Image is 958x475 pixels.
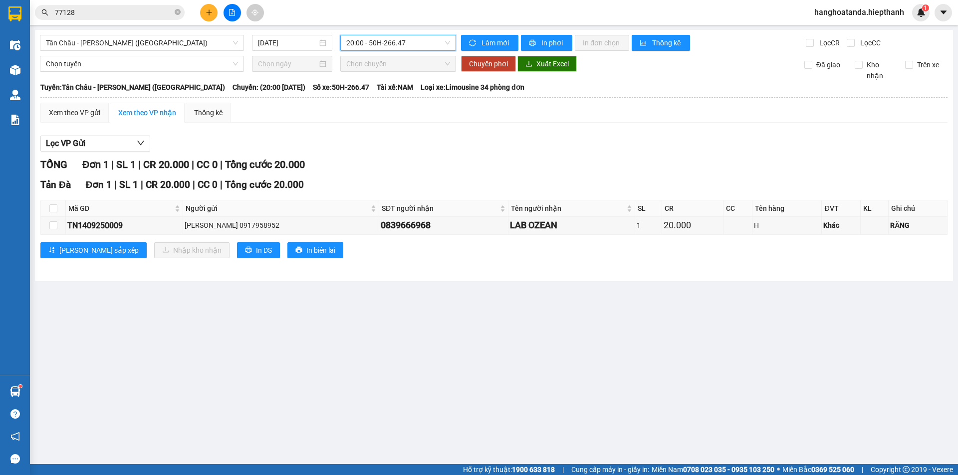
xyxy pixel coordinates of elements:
span: CR 20.000 [146,179,190,190]
div: Xem theo VP gửi [49,107,100,118]
button: printerIn DS [237,242,280,258]
td: LAB OZEAN [508,217,635,234]
span: ⚪️ [777,468,780,472]
td: TN1409250009 [66,217,183,234]
button: Chuyển phơi [461,56,516,72]
span: CR 20.000 [143,158,189,170]
span: notification [10,432,20,441]
img: warehouse-icon [10,90,20,100]
div: 1 [637,220,660,231]
div: LAB OZEAN [510,218,633,232]
span: 20:00 - 50H-266.47 [346,35,450,50]
div: 20.000 [664,218,722,232]
span: plus [206,9,213,16]
span: Chuyến: (20:00 [DATE]) [233,82,305,93]
img: warehouse-icon [10,40,20,50]
img: solution-icon [10,115,20,125]
span: caret-down [939,8,948,17]
span: Cung cấp máy in - giấy in: [571,464,649,475]
span: Loại xe: Limousine 34 phòng đơn [421,82,524,93]
button: downloadNhập kho nhận [154,242,230,258]
span: In DS [256,245,272,256]
button: bar-chartThống kê [632,35,690,51]
span: Tài xế: NAM [377,82,413,93]
span: Tản Đà [40,179,71,190]
span: Đơn 1 [86,179,112,190]
span: Mã GD [68,203,173,214]
span: SĐT người nhận [382,203,498,214]
span: Lọc CR [815,37,841,48]
span: [PERSON_NAME] sắp xếp [59,245,139,256]
input: Tìm tên, số ĐT hoặc mã đơn [55,7,173,18]
span: | [138,158,141,170]
strong: 0369 525 060 [811,466,854,474]
th: CC [723,200,752,217]
span: Kho nhận [863,59,898,81]
span: Làm mới [481,37,510,48]
span: printer [245,246,252,254]
span: | [141,179,143,190]
span: | [862,464,863,475]
span: SL 1 [116,158,136,170]
input: 14/09/2025 [258,37,317,48]
button: printerIn biên lai [287,242,343,258]
span: Miền Nam [652,464,774,475]
img: warehouse-icon [10,65,20,75]
button: aim [246,4,264,21]
span: Tổng cước 20.000 [225,158,305,170]
div: RĂNG [890,220,946,231]
span: | [220,158,223,170]
span: down [137,139,145,147]
div: [PERSON_NAME] 0917958952 [185,220,377,231]
span: Lọc CC [856,37,882,48]
span: Xuất Excel [536,58,569,69]
button: file-add [224,4,241,21]
span: Chọn chuyến [346,56,450,71]
span: 1 [924,4,927,11]
th: CR [662,200,724,217]
button: plus [200,4,218,21]
span: hanghoatanda.hiepthanh [806,6,912,18]
button: sort-ascending[PERSON_NAME] sắp xếp [40,242,147,258]
span: Hỗ trợ kỹ thuật: [463,464,555,475]
span: copyright [903,466,910,473]
div: Thống kê [194,107,223,118]
span: printer [529,39,537,47]
button: syncLàm mới [461,35,518,51]
button: Lọc VP Gửi [40,136,150,152]
div: 0839666968 [381,218,506,232]
div: TN1409250009 [67,219,181,232]
span: printer [295,246,302,254]
div: Khác [823,220,859,231]
th: ĐVT [822,200,861,217]
span: sort-ascending [48,246,55,254]
span: Chọn tuyến [46,56,238,71]
span: aim [251,9,258,16]
button: downloadXuất Excel [517,56,577,72]
span: Tên người nhận [511,203,624,214]
span: CC 0 [198,179,218,190]
span: Miền Bắc [782,464,854,475]
span: In phơi [541,37,564,48]
div: Xem theo VP nhận [118,107,176,118]
span: bar-chart [640,39,648,47]
span: | [193,179,195,190]
span: SL 1 [119,179,138,190]
input: Chọn ngày [258,58,317,69]
span: Số xe: 50H-266.47 [313,82,369,93]
strong: 0708 023 035 - 0935 103 250 [683,466,774,474]
th: Tên hàng [752,200,822,217]
sup: 1 [19,385,22,388]
sup: 1 [922,4,929,11]
button: printerIn phơi [521,35,572,51]
span: download [525,60,532,68]
span: | [562,464,564,475]
span: Tổng cước 20.000 [225,179,304,190]
span: close-circle [175,8,181,17]
span: CC 0 [197,158,218,170]
th: SL [635,200,662,217]
span: search [41,9,48,16]
span: | [114,179,117,190]
button: caret-down [935,4,952,21]
div: H [754,220,820,231]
